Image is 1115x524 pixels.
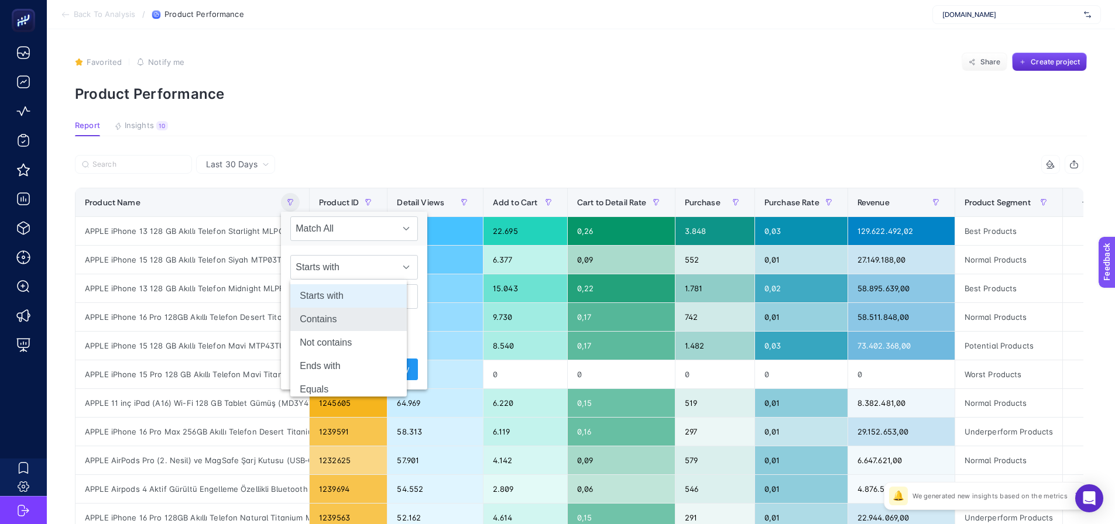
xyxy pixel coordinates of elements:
[290,331,407,354] li: Not contains
[483,389,567,417] div: 6.220
[76,360,309,388] div: APPLE iPhone 15 Pro 128 GB Akıllı Telefon Mavi Titanium MTV03TU/A
[310,418,387,446] div: 1239591
[848,389,955,417] div: 8.382.481,00
[387,446,482,474] div: 57.901
[387,389,482,417] div: 64.969
[290,378,407,401] li: Equals
[125,121,154,130] span: Insights
[310,446,387,474] div: 1232625
[1084,9,1091,20] img: svg%3e
[955,360,1063,388] div: Worst Products
[962,53,1007,71] button: Share
[980,57,1001,67] span: Share
[483,246,567,274] div: 6.377
[74,10,135,19] span: Back To Analysis
[755,389,848,417] div: 0,01
[290,284,407,308] li: Starts with
[76,217,309,245] div: APPLE iPhone 13 128 GB Akıllı Telefon Starlight MLPG3TU/A
[87,57,122,67] span: Favorited
[577,198,647,207] span: Cart to Detail Rate
[942,10,1079,19] span: [DOMAIN_NAME]
[483,332,567,360] div: 8.540
[387,418,482,446] div: 58.313
[76,446,309,474] div: APPLE AirPods Pro (2. Nesil) ve MagSafe Şarj Kutusu (USB‑C) [MEDICAL_DATA] MTJV3TU/A
[483,360,567,388] div: 0
[1075,484,1103,512] div: Open Intercom Messenger
[755,303,848,331] div: 0,01
[848,246,955,274] div: 27.149.188,00
[483,475,567,503] div: 2.809
[755,360,848,388] div: 0
[310,475,387,503] div: 1239694
[848,217,955,245] div: 129.622.492,02
[675,360,754,388] div: 0
[7,4,44,13] span: Feedback
[290,354,407,378] li: Ends with
[955,274,1063,302] div: Best Products
[76,389,309,417] div: APPLE 11 inç iPad (A16) Wi-Fi 128 GB Tablet Gümüş (MD3Y4TU/A)
[75,57,122,67] button: Favorited
[387,274,482,302] div: 99.424
[319,198,359,207] span: Product ID
[848,475,955,503] div: 4.876.504,00
[156,121,168,130] div: 10
[955,246,1063,274] div: Normal Products
[387,332,482,360] div: 83.141
[290,308,407,331] li: Contains
[955,475,1063,503] div: Normal Products
[387,303,482,331] div: 90.861
[675,418,754,446] div: 297
[568,303,675,331] div: 0,17
[1072,198,1082,223] div: 9 items selected
[912,491,1068,501] p: We generated new insights based on the metrics
[136,57,184,67] button: Notify me
[291,217,395,240] span: Match All
[75,85,1087,102] p: Product Performance
[755,475,848,503] div: 0,01
[76,303,309,331] div: APPLE iPhone 16 Pro 128GB Akıllı Telefon Desert Titanium MYNF3TU/A
[148,57,184,67] span: Notify me
[568,389,675,417] div: 0,15
[675,446,754,474] div: 579
[755,274,848,302] div: 0,02
[955,418,1063,446] div: Underperform Products
[955,389,1063,417] div: Normal Products
[568,475,675,503] div: 0,06
[483,446,567,474] div: 4.142
[889,487,908,505] div: 🔔
[764,198,819,207] span: Purchase Rate
[857,198,890,207] span: Revenue
[1031,57,1080,67] span: Create project
[92,160,185,169] input: Search
[483,418,567,446] div: 6.119
[164,10,243,19] span: Product Performance
[291,256,395,279] span: Starts with
[955,332,1063,360] div: Potential Products
[848,360,955,388] div: 0
[755,332,848,360] div: 0,03
[568,332,675,360] div: 0,17
[397,198,444,207] span: Detail Views
[568,418,675,446] div: 0,16
[675,274,754,302] div: 1.781
[848,446,955,474] div: 6.647.621,00
[76,274,309,302] div: APPLE iPhone 13 128 GB Akıllı Telefon Midnight MLPF3TU/A
[568,360,675,388] div: 0
[675,246,754,274] div: 552
[568,274,675,302] div: 0,22
[568,217,675,245] div: 0,26
[685,198,721,207] span: Purchase
[483,274,567,302] div: 15.043
[675,389,754,417] div: 519
[310,389,387,417] div: 1245605
[675,332,754,360] div: 1.482
[965,198,1031,207] span: Product Segment
[755,446,848,474] div: 0,01
[955,217,1063,245] div: Best Products
[76,418,309,446] div: APPLE iPhone 16 Pro Max 256GB Akıllı Telefon Desert Titanium MYWX3TU/A
[755,418,848,446] div: 0,01
[955,446,1063,474] div: Normal Products
[483,303,567,331] div: 9.730
[675,217,754,245] div: 3.848
[76,332,309,360] div: APPLE iPhone 15 128 GB Akıllı Telefon Mavi MTP43TU/A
